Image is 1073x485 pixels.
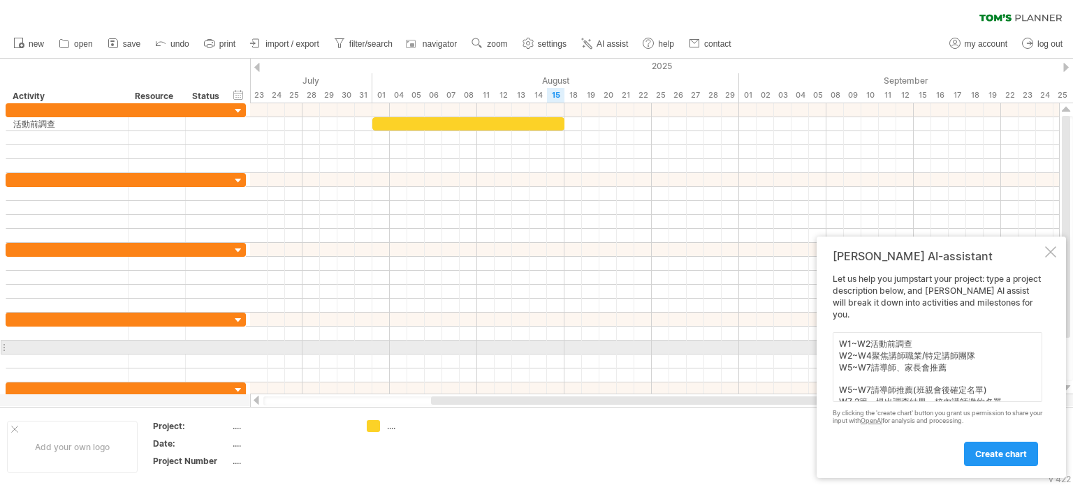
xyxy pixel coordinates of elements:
span: zoom [487,39,507,49]
div: Tuesday, 5 August 2025 [407,88,425,103]
div: Monday, 25 August 2025 [652,88,669,103]
a: AI assist [578,35,632,53]
div: Wednesday, 6 August 2025 [425,88,442,103]
div: Tuesday, 12 August 2025 [495,88,512,103]
div: Monday, 15 September 2025 [914,88,931,103]
div: Wednesday, 27 August 2025 [687,88,704,103]
div: Thursday, 14 August 2025 [530,88,547,103]
a: open [55,35,97,53]
div: Tuesday, 9 September 2025 [844,88,861,103]
span: my account [965,39,1007,49]
span: settings [538,39,567,49]
div: Thursday, 31 July 2025 [355,88,372,103]
a: filter/search [330,35,397,53]
div: Monday, 4 August 2025 [390,88,407,103]
span: contact [704,39,731,49]
div: Let us help you jumpstart your project: type a project description below, and [PERSON_NAME] AI as... [833,274,1042,465]
a: navigator [404,35,461,53]
div: Thursday, 18 September 2025 [966,88,984,103]
a: import / export [247,35,323,53]
a: settings [519,35,571,53]
div: Tuesday, 19 August 2025 [582,88,599,103]
div: Project Number [153,455,230,467]
div: Thursday, 28 August 2025 [704,88,722,103]
div: Wednesday, 24 September 2025 [1036,88,1053,103]
div: Resource [135,89,177,103]
div: Wednesday, 13 August 2025 [512,88,530,103]
div: .... [387,420,463,432]
div: Thursday, 11 September 2025 [879,88,896,103]
span: save [123,39,140,49]
div: Friday, 5 September 2025 [809,88,826,103]
div: .... [233,455,350,467]
div: Monday, 1 September 2025 [739,88,757,103]
div: Friday, 8 August 2025 [460,88,477,103]
div: Tuesday, 2 September 2025 [757,88,774,103]
span: log out [1037,39,1063,49]
div: Wednesday, 23 July 2025 [250,88,268,103]
a: help [639,35,678,53]
div: August 2025 [372,73,739,88]
a: my account [946,35,1012,53]
div: 活動前調查 [13,117,121,130]
a: print [200,35,240,53]
div: Tuesday, 26 August 2025 [669,88,687,103]
div: v 422 [1049,474,1071,484]
div: Monday, 28 July 2025 [302,88,320,103]
a: save [104,35,145,53]
div: Tuesday, 16 September 2025 [931,88,949,103]
div: Wednesday, 3 September 2025 [774,88,791,103]
div: Tuesday, 29 July 2025 [320,88,337,103]
div: Wednesday, 10 September 2025 [861,88,879,103]
div: Friday, 25 July 2025 [285,88,302,103]
a: create chart [964,442,1038,466]
div: Thursday, 24 July 2025 [268,88,285,103]
div: Monday, 11 August 2025 [477,88,495,103]
span: open [74,39,93,49]
div: Monday, 8 September 2025 [826,88,844,103]
div: Monday, 18 August 2025 [564,88,582,103]
div: Wednesday, 17 September 2025 [949,88,966,103]
span: filter/search [349,39,393,49]
div: Thursday, 7 August 2025 [442,88,460,103]
span: print [219,39,235,49]
div: Tuesday, 23 September 2025 [1019,88,1036,103]
a: contact [685,35,736,53]
a: undo [152,35,194,53]
span: undo [170,39,189,49]
a: zoom [468,35,511,53]
span: AI assist [597,39,628,49]
div: Friday, 15 August 2025 [547,88,564,103]
div: Activity [13,89,120,103]
div: Monday, 22 September 2025 [1001,88,1019,103]
span: import / export [265,39,319,49]
span: navigator [423,39,457,49]
div: .... [233,420,350,432]
a: OpenAI [861,417,882,424]
span: new [29,39,44,49]
span: create chart [975,449,1027,459]
div: Status [192,89,223,103]
div: .... [233,438,350,449]
a: new [10,35,48,53]
span: help [658,39,674,49]
div: [PERSON_NAME] AI-assistant [833,249,1042,263]
div: Thursday, 21 August 2025 [617,88,634,103]
div: Thursday, 25 September 2025 [1053,88,1071,103]
div: Friday, 29 August 2025 [722,88,739,103]
a: log out [1019,35,1067,53]
div: Friday, 12 September 2025 [896,88,914,103]
div: By clicking the 'create chart' button you grant us permission to share your input with for analys... [833,410,1042,425]
div: Project: [153,420,230,432]
div: Thursday, 4 September 2025 [791,88,809,103]
div: Friday, 22 August 2025 [634,88,652,103]
div: Wednesday, 20 August 2025 [599,88,617,103]
div: Add your own logo [7,421,138,473]
div: Date: [153,438,230,449]
div: Wednesday, 30 July 2025 [337,88,355,103]
div: Friday, 19 September 2025 [984,88,1001,103]
div: Friday, 1 August 2025 [372,88,390,103]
